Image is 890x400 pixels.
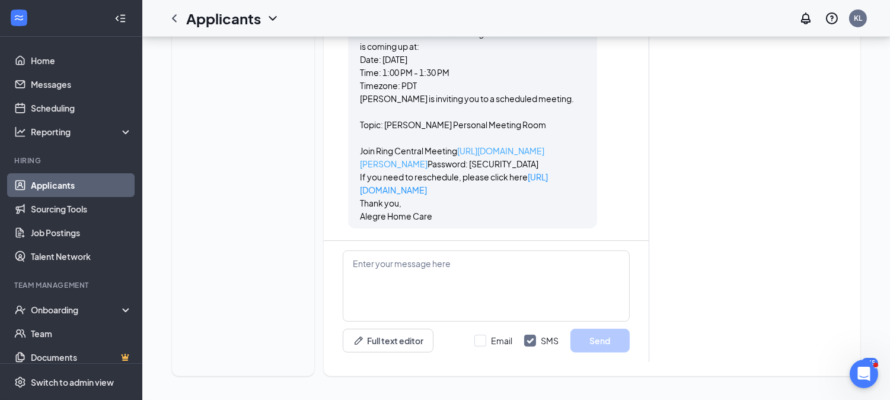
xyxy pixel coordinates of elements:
p: Thank you, [360,196,585,209]
p: If you need to reschedule, please click here [360,170,585,196]
iframe: Intercom live chat [850,360,878,388]
svg: WorkstreamLogo [13,12,25,24]
svg: Collapse [114,12,126,24]
h1: Applicants [186,8,261,28]
svg: Settings [14,376,26,388]
a: Team [31,322,132,345]
a: Sourcing Tools [31,197,132,221]
p: Date: [DATE] [360,53,585,66]
a: Talent Network [31,245,132,268]
svg: Analysis [14,126,26,138]
div: Team Management [14,280,130,290]
div: KL [854,13,862,23]
a: Home [31,49,132,72]
div: Hiring [14,155,130,166]
svg: UserCheck [14,304,26,316]
a: Job Postings [31,221,132,245]
svg: ChevronDown [266,11,280,26]
svg: Notifications [799,11,813,26]
div: Switch to admin view [31,376,114,388]
a: Messages [31,72,132,96]
p: [PERSON_NAME] is inviting you to a scheduled meeting. Topic: [PERSON_NAME] Personal Meeting Room ... [360,92,585,170]
button: Full text editorPen [343,329,433,353]
div: 345 [862,358,878,368]
svg: QuestionInfo [825,11,839,26]
a: Scheduling [31,96,132,120]
a: DocumentsCrown [31,345,132,369]
p: Timezone: PDT [360,79,585,92]
p: Time: 1:00 PM - 1:30 PM [360,66,585,79]
button: Send [570,329,630,353]
div: Reporting [31,126,133,138]
p: Alegre Home Care [360,209,585,223]
div: Onboarding [31,304,122,316]
svg: Pen [353,335,365,347]
svg: ChevronLeft [167,11,181,26]
a: Applicants [31,173,132,197]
